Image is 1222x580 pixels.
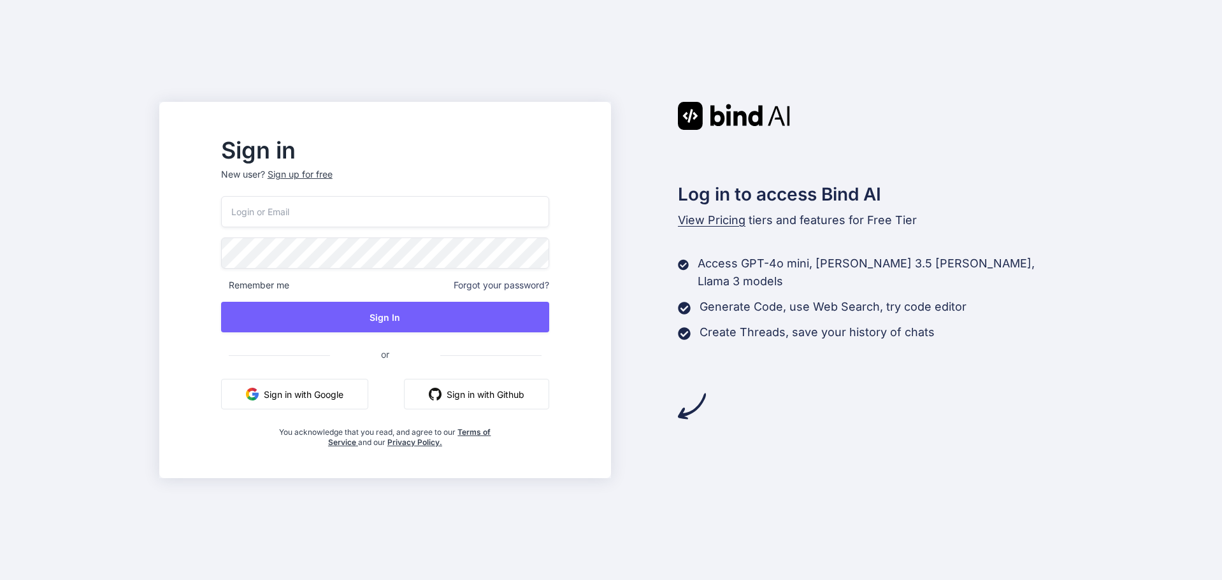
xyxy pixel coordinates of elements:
p: Generate Code, use Web Search, try code editor [700,298,967,316]
h2: Log in to access Bind AI [678,181,1063,208]
p: Access GPT-4o mini, [PERSON_NAME] 3.5 [PERSON_NAME], Llama 3 models [698,255,1063,290]
img: Bind AI logo [678,102,790,130]
div: Sign up for free [268,168,333,181]
div: You acknowledge that you read, and agree to our and our [276,420,495,448]
span: View Pricing [678,213,745,227]
img: arrow [678,392,706,420]
a: Privacy Policy. [387,437,442,447]
a: Terms of Service [328,427,491,447]
button: Sign In [221,302,549,332]
img: google [246,388,259,400]
span: Forgot your password? [454,279,549,292]
img: github [429,388,442,400]
p: tiers and features for Free Tier [678,211,1063,229]
input: Login or Email [221,196,549,227]
span: or [330,339,440,370]
button: Sign in with Github [404,379,549,409]
p: New user? [221,168,549,196]
button: Sign in with Google [221,379,368,409]
h2: Sign in [221,140,549,160]
p: Create Threads, save your history of chats [700,323,935,341]
span: Remember me [221,279,289,292]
